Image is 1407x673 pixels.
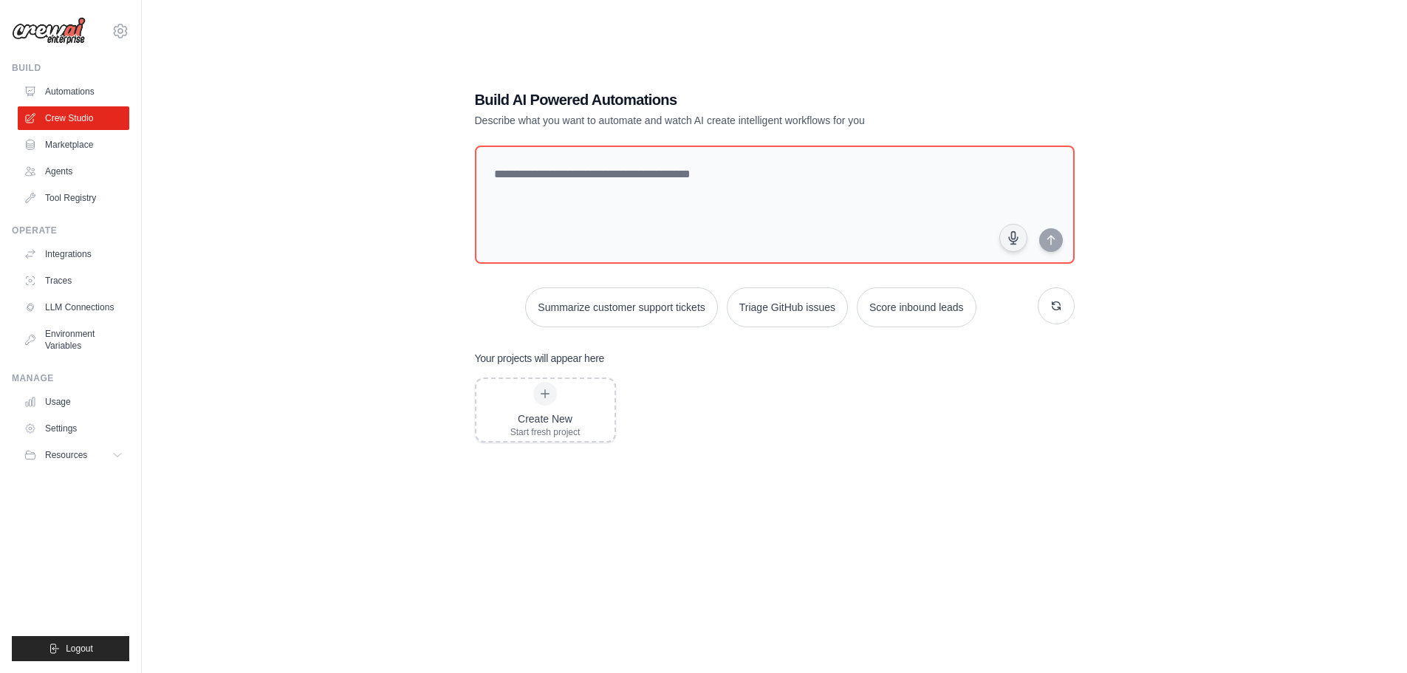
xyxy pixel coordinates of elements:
[18,269,129,293] a: Traces
[66,643,93,655] span: Logout
[857,287,976,327] button: Score inbound leads
[12,636,129,661] button: Logout
[18,390,129,414] a: Usage
[525,287,717,327] button: Summarize customer support tickets
[475,351,605,366] h3: Your projects will appear here
[475,89,971,110] h1: Build AI Powered Automations
[510,411,581,426] div: Create New
[18,417,129,440] a: Settings
[12,225,129,236] div: Operate
[12,372,129,384] div: Manage
[12,17,86,45] img: Logo
[18,242,129,266] a: Integrations
[45,449,87,461] span: Resources
[475,113,971,128] p: Describe what you want to automate and watch AI create intelligent workflows for you
[18,186,129,210] a: Tool Registry
[18,106,129,130] a: Crew Studio
[18,160,129,183] a: Agents
[999,224,1027,252] button: Click to speak your automation idea
[510,426,581,438] div: Start fresh project
[18,133,129,157] a: Marketplace
[18,295,129,319] a: LLM Connections
[18,80,129,103] a: Automations
[18,443,129,467] button: Resources
[12,62,129,74] div: Build
[1038,287,1075,324] button: Get new suggestions
[727,287,848,327] button: Triage GitHub issues
[18,322,129,358] a: Environment Variables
